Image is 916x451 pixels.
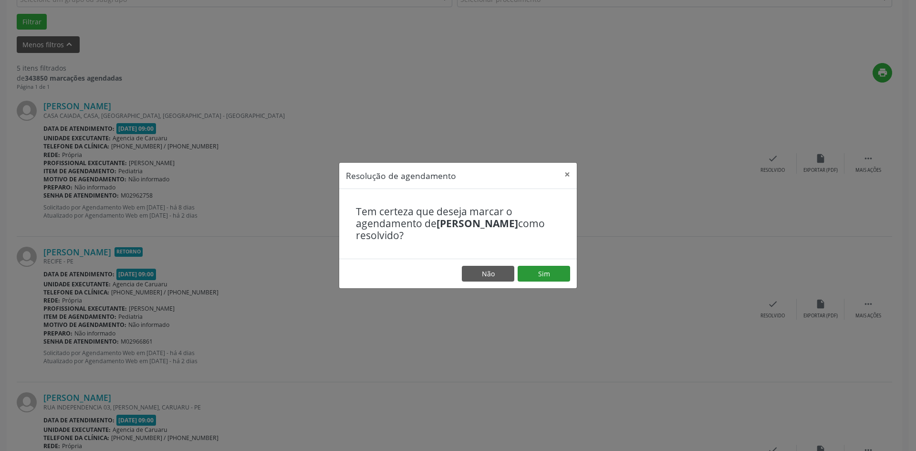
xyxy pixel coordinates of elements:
button: Close [558,163,577,186]
h5: Resolução de agendamento [346,169,456,182]
h4: Tem certeza que deseja marcar o agendamento de como resolvido? [356,206,560,242]
b: [PERSON_NAME] [437,217,518,230]
button: Não [462,266,514,282]
button: Sim [518,266,570,282]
